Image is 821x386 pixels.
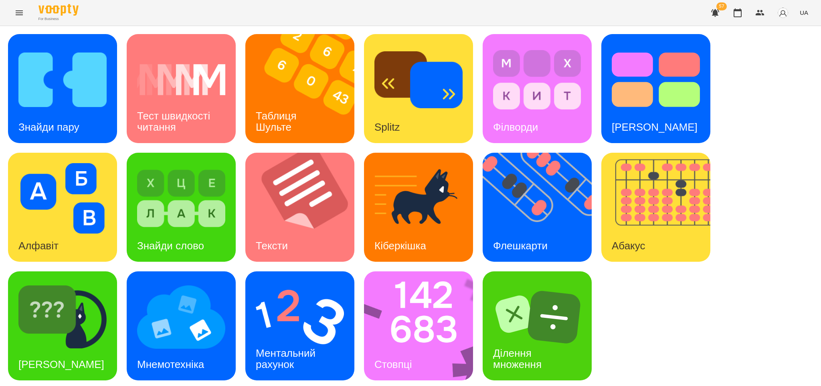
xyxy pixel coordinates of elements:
h3: Таблиця Шульте [256,110,299,133]
a: ТекстиТексти [245,153,354,262]
span: 57 [716,2,727,10]
img: Splitz [374,44,463,115]
a: КіберкішкаКіберкішка [364,153,473,262]
h3: Ділення множення [493,347,542,370]
h3: Знайди пару [18,121,79,133]
a: Ділення множенняДілення множення [483,271,592,380]
a: Ментальний рахунокМентальний рахунок [245,271,354,380]
button: UA [797,5,811,20]
img: Мнемотехніка [137,282,225,352]
img: Voopty Logo [38,4,79,16]
img: Ділення множення [493,282,581,352]
img: Ментальний рахунок [256,282,344,352]
img: Стовпці [364,271,483,380]
img: Флешкарти [483,153,602,262]
h3: [PERSON_NAME] [18,358,104,370]
h3: Стовпці [374,358,412,370]
h3: Філворди [493,121,538,133]
h3: [PERSON_NAME] [612,121,698,133]
span: UA [800,8,808,17]
a: АлфавітАлфавіт [8,153,117,262]
img: Знайди слово [137,163,225,234]
span: For Business [38,16,79,22]
img: Тест швидкості читання [137,44,225,115]
h3: Флешкарти [493,240,548,252]
img: Тексти [245,153,364,262]
a: SplitzSplitz [364,34,473,143]
img: Кіберкішка [374,163,463,234]
h3: Тексти [256,240,288,252]
a: Знайди паруЗнайди пару [8,34,117,143]
a: МнемотехнікаМнемотехніка [127,271,236,380]
a: Знайди словоЗнайди слово [127,153,236,262]
h3: Абакус [612,240,645,252]
img: Абакус [601,153,720,262]
h3: Алфавіт [18,240,59,252]
a: ФлешкартиФлешкарти [483,153,592,262]
h3: Splitz [374,121,400,133]
img: Тест Струпа [612,44,700,115]
img: avatar_s.png [777,7,789,18]
h3: Тест швидкості читання [137,110,213,133]
a: Тест Струпа[PERSON_NAME] [601,34,710,143]
h3: Кіберкішка [374,240,426,252]
img: Знайди Кіберкішку [18,282,107,352]
img: Філворди [493,44,581,115]
img: Алфавіт [18,163,107,234]
a: ФілвордиФілворди [483,34,592,143]
a: Таблиця ШультеТаблиця Шульте [245,34,354,143]
h3: Мнемотехніка [137,358,204,370]
a: Знайди Кіберкішку[PERSON_NAME] [8,271,117,380]
a: СтовпціСтовпці [364,271,473,380]
button: Menu [10,3,29,22]
img: Таблиця Шульте [245,34,364,143]
img: Знайди пару [18,44,107,115]
a: Тест швидкості читанняТест швидкості читання [127,34,236,143]
h3: Ментальний рахунок [256,347,318,370]
a: АбакусАбакус [601,153,710,262]
h3: Знайди слово [137,240,204,252]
